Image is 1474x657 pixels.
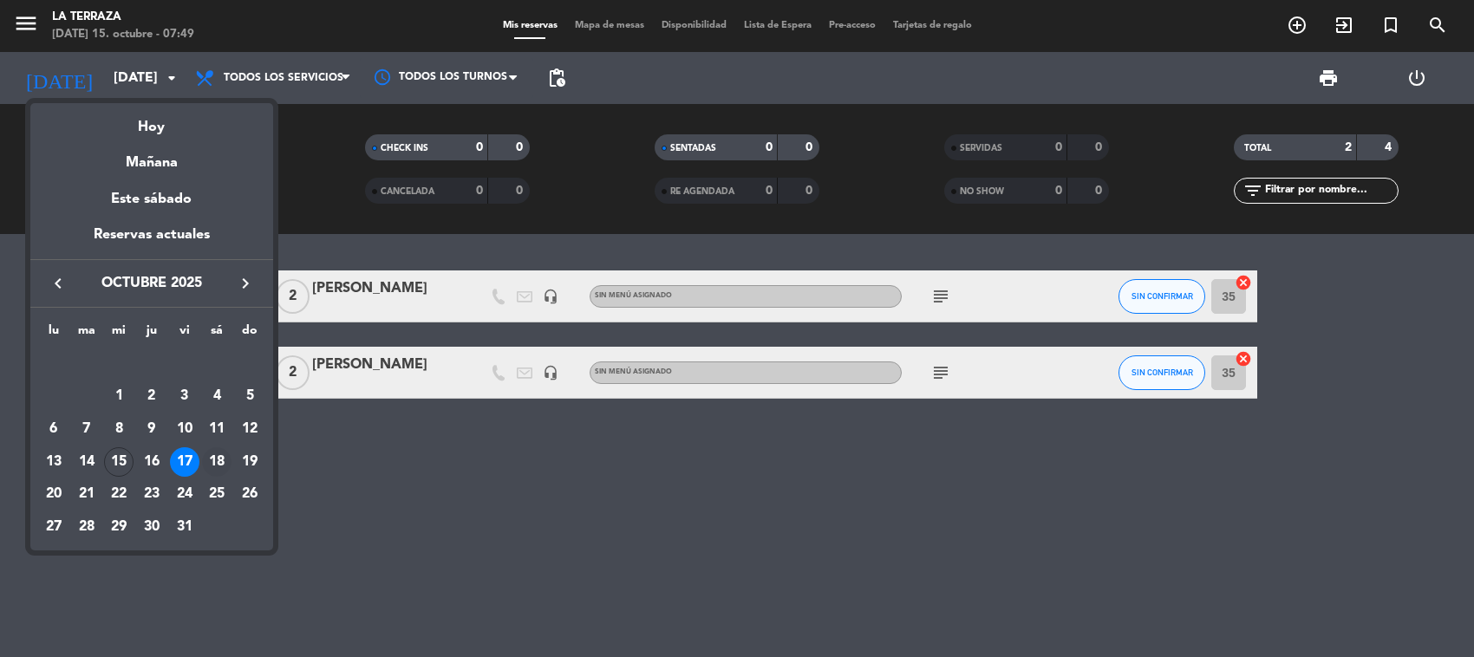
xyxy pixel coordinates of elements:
div: 31 [170,512,199,542]
div: 21 [72,479,101,509]
td: 18 de octubre de 2025 [201,446,234,478]
td: 11 de octubre de 2025 [201,413,234,446]
td: 10 de octubre de 2025 [168,413,201,446]
div: 25 [202,479,232,509]
div: 17 [170,447,199,477]
td: OCT. [37,348,266,381]
td: 30 de octubre de 2025 [135,511,168,543]
th: martes [70,321,103,348]
td: 23 de octubre de 2025 [135,478,168,511]
td: 12 de octubre de 2025 [233,413,266,446]
div: 13 [39,447,68,477]
td: 22 de octubre de 2025 [102,478,135,511]
td: 25 de octubre de 2025 [201,478,234,511]
td: 7 de octubre de 2025 [70,413,103,446]
td: 14 de octubre de 2025 [70,446,103,478]
td: 31 de octubre de 2025 [168,511,201,543]
div: 3 [170,381,199,411]
span: octubre 2025 [74,272,230,295]
div: 9 [137,414,166,444]
div: 29 [104,512,134,542]
td: 24 de octubre de 2025 [168,478,201,511]
div: 23 [137,479,166,509]
th: jueves [135,321,168,348]
div: 6 [39,414,68,444]
div: 4 [202,381,232,411]
div: 10 [170,414,199,444]
i: keyboard_arrow_right [235,273,256,294]
td: 17 de octubre de 2025 [168,446,201,478]
div: Reservas actuales [30,224,273,259]
td: 29 de octubre de 2025 [102,511,135,543]
div: 16 [137,447,166,477]
div: 26 [235,479,264,509]
td: 13 de octubre de 2025 [37,446,70,478]
i: keyboard_arrow_left [48,273,68,294]
td: 15 de octubre de 2025 [102,446,135,478]
td: 26 de octubre de 2025 [233,478,266,511]
div: 12 [235,414,264,444]
div: 24 [170,479,199,509]
th: viernes [168,321,201,348]
div: 22 [104,479,134,509]
div: 8 [104,414,134,444]
div: 5 [235,381,264,411]
div: 15 [104,447,134,477]
td: 4 de octubre de 2025 [201,380,234,413]
td: 2 de octubre de 2025 [135,380,168,413]
div: 1 [104,381,134,411]
th: domingo [233,321,266,348]
div: 30 [137,512,166,542]
div: 11 [202,414,232,444]
button: keyboard_arrow_right [230,272,261,295]
td: 3 de octubre de 2025 [168,380,201,413]
button: keyboard_arrow_left [42,272,74,295]
th: miércoles [102,321,135,348]
td: 20 de octubre de 2025 [37,478,70,511]
th: sábado [201,321,234,348]
div: 19 [235,447,264,477]
td: 5 de octubre de 2025 [233,380,266,413]
div: 27 [39,512,68,542]
td: 8 de octubre de 2025 [102,413,135,446]
td: 6 de octubre de 2025 [37,413,70,446]
div: 18 [202,447,232,477]
td: 28 de octubre de 2025 [70,511,103,543]
div: Mañana [30,139,273,174]
td: 21 de octubre de 2025 [70,478,103,511]
td: 19 de octubre de 2025 [233,446,266,478]
div: 7 [72,414,101,444]
td: 9 de octubre de 2025 [135,413,168,446]
td: 16 de octubre de 2025 [135,446,168,478]
div: Este sábado [30,175,273,224]
div: 2 [137,381,166,411]
td: 27 de octubre de 2025 [37,511,70,543]
div: 28 [72,512,101,542]
div: 20 [39,479,68,509]
div: Hoy [30,103,273,139]
div: 14 [72,447,101,477]
th: lunes [37,321,70,348]
td: 1 de octubre de 2025 [102,380,135,413]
